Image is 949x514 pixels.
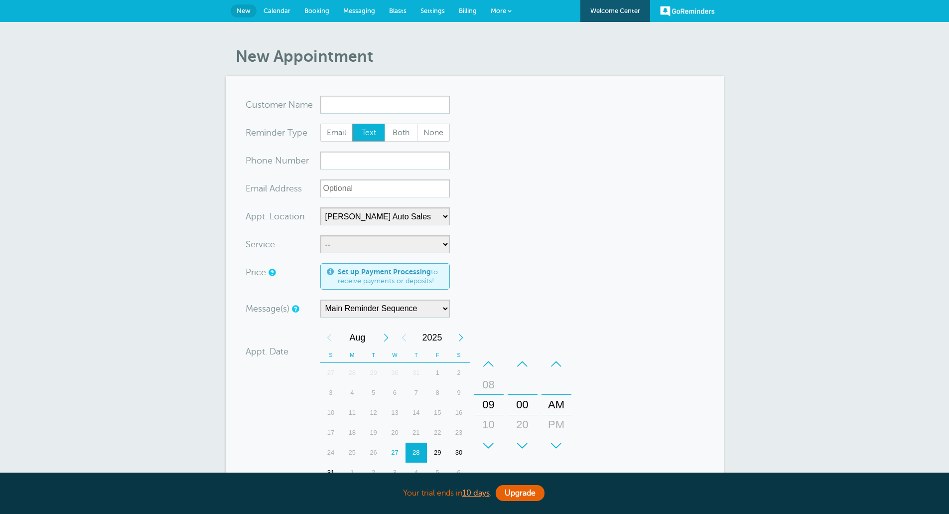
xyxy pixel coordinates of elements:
div: Saturday, August 9 [448,383,470,403]
a: New [231,4,257,17]
div: 10 [477,415,501,435]
div: AM [544,395,568,415]
div: Sunday, August 10 [320,403,342,423]
a: An optional price for the appointment. If you set a price, you can include a payment link in your... [269,269,274,276]
div: Friday, August 1 [427,363,448,383]
th: S [320,347,342,363]
th: M [341,347,363,363]
div: Tuesday, September 2 [363,463,384,483]
span: to receive payments or deposits! [338,268,443,285]
div: Monday, August 4 [341,383,363,403]
label: Text [352,124,385,142]
div: 29 [363,363,384,383]
div: ress [246,179,320,197]
div: 30 [448,443,470,463]
label: Appt. Date [246,347,288,356]
div: 27 [320,363,342,383]
div: 27 [384,443,406,463]
div: PM [544,415,568,435]
div: 15 [427,403,448,423]
div: Thursday, August 28 [406,443,427,463]
div: Your trial ends in . [226,483,724,504]
span: More [491,7,506,14]
div: 6 [448,463,470,483]
div: mber [246,152,320,170]
th: T [363,347,384,363]
div: 12 [363,403,384,423]
div: Previous Month [320,328,338,347]
div: 20 [511,415,535,435]
a: Simple templates and custom messages will use the reminder schedule set under Settings > Reminder... [292,306,298,312]
div: 16 [448,403,470,423]
iframe: Resource center [909,474,939,504]
div: Sunday, August 31 [320,463,342,483]
div: Friday, August 15 [427,403,448,423]
label: None [417,124,450,142]
input: Optional [320,179,450,197]
div: 17 [320,423,342,443]
div: 6 [384,383,406,403]
label: Price [246,268,266,277]
div: Sunday, July 27 [320,363,342,383]
div: 2 [363,463,384,483]
div: 1 [341,463,363,483]
div: 18 [341,423,363,443]
span: Messaging [343,7,375,14]
span: None [417,124,449,141]
div: 7 [406,383,427,403]
span: 2025 [413,328,452,347]
span: Text [353,124,385,141]
div: 28 [341,363,363,383]
div: 31 [406,363,427,383]
span: New [237,7,251,14]
span: Email [321,124,353,141]
div: Sunday, August 17 [320,423,342,443]
div: 19 [363,423,384,443]
div: 09 [477,395,501,415]
div: Thursday, August 14 [406,403,427,423]
div: Next Year [452,328,470,347]
a: 10 days [462,489,490,498]
div: Tuesday, August 5 [363,383,384,403]
span: Billing [459,7,477,14]
div: Thursday, September 4 [406,463,427,483]
span: Settings [420,7,445,14]
div: ame [246,96,320,114]
div: Previous Year [395,328,413,347]
th: W [384,347,406,363]
div: Saturday, August 30 [448,443,470,463]
div: Friday, August 8 [427,383,448,403]
div: Wednesday, August 13 [384,403,406,423]
div: 2 [448,363,470,383]
div: 5 [427,463,448,483]
div: 26 [363,443,384,463]
span: Calendar [264,7,290,14]
div: 3 [320,383,342,403]
div: 22 [427,423,448,443]
div: 4 [406,463,427,483]
div: Tuesday, August 19 [363,423,384,443]
div: Minutes [508,354,538,456]
div: Friday, August 29 [427,443,448,463]
span: August [338,328,377,347]
div: 31 [320,463,342,483]
div: Monday, August 25 [341,443,363,463]
label: Service [246,240,275,249]
div: Wednesday, September 3 [384,463,406,483]
div: Sunday, August 3 [320,383,342,403]
div: 11 [477,435,501,455]
span: ne Nu [262,156,287,165]
div: Sunday, August 24 [320,443,342,463]
div: 30 [384,363,406,383]
div: 00 [511,395,535,415]
div: Thursday, August 21 [406,423,427,443]
div: Monday, August 11 [341,403,363,423]
div: 3 [384,463,406,483]
div: Saturday, August 23 [448,423,470,443]
div: 4 [341,383,363,403]
a: Upgrade [496,485,544,501]
div: Next Month [377,328,395,347]
label: Message(s) [246,304,289,313]
span: il Add [263,184,286,193]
